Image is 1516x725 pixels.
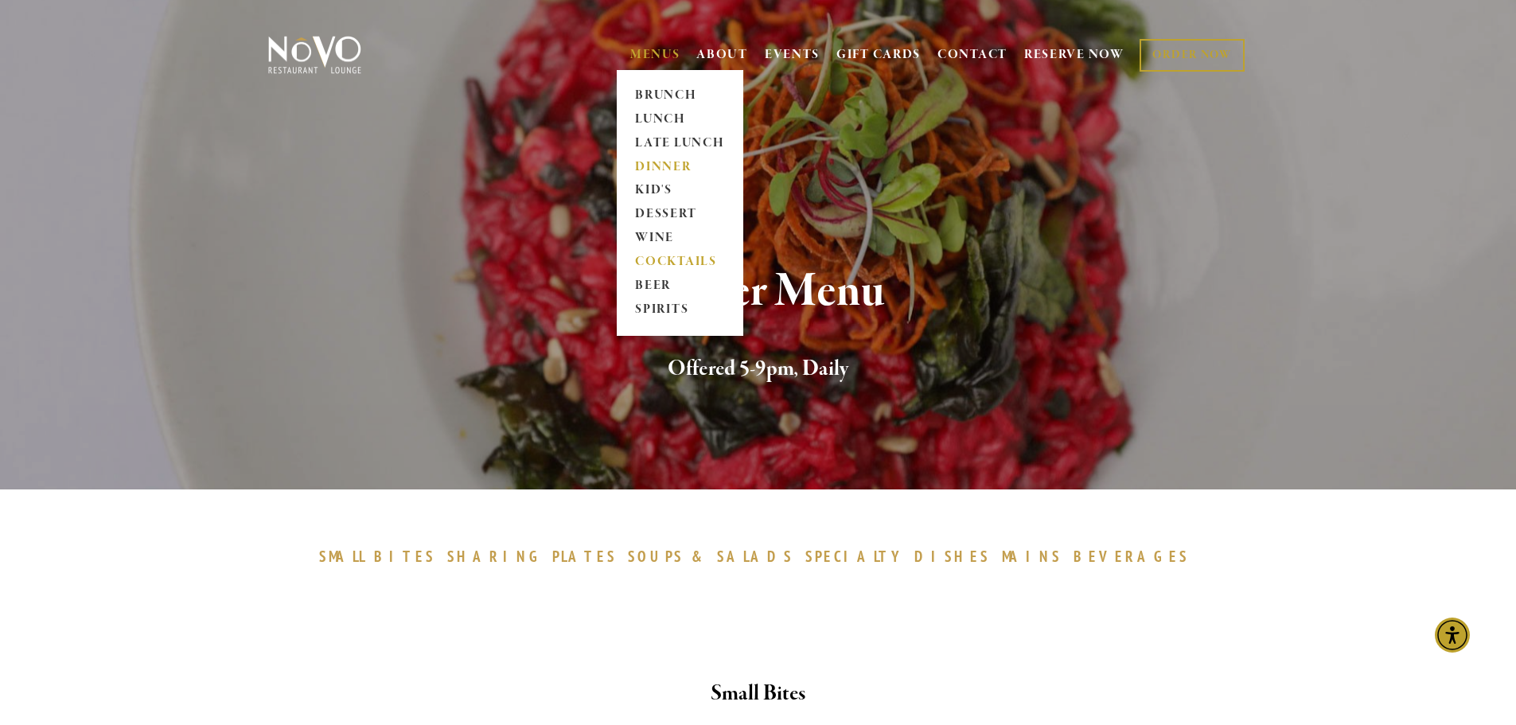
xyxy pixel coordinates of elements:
a: CONTACT [937,40,1007,70]
a: COCKTAILS [630,251,730,275]
a: ABOUT [696,47,748,63]
a: BEER [630,275,730,298]
a: LATE LUNCH [630,131,730,155]
span: PLATES [552,547,617,566]
a: ORDER NOW [1140,39,1244,72]
span: SMALL [319,547,367,566]
span: SPECIALTY [805,547,907,566]
span: BEVERAGES [1074,547,1190,566]
span: SHARING [447,547,544,566]
h1: Dinner Menu [294,266,1222,318]
span: DISHES [914,547,990,566]
a: WINE [630,227,730,251]
span: & [692,547,709,566]
a: MENUS [630,47,680,63]
a: SPIRITS [630,298,730,322]
a: DINNER [630,155,730,179]
span: BITES [374,547,435,566]
div: Accessibility Menu [1435,618,1470,653]
span: SOUPS [628,547,684,566]
a: KID'S [630,179,730,203]
a: SOUPS&SALADS [628,547,801,566]
a: DESSERT [630,203,730,227]
span: SALADS [717,547,793,566]
a: SPECIALTYDISHES [805,547,998,566]
a: SHARINGPLATES [447,547,624,566]
a: BRUNCH [630,84,730,107]
a: RESERVE NOW [1024,40,1124,70]
strong: Small Bites [711,680,805,707]
span: MAINS [1002,547,1062,566]
a: MAINS [1002,547,1070,566]
a: EVENTS [765,47,820,63]
a: SMALLBITES [319,547,444,566]
a: BEVERAGES [1074,547,1198,566]
img: Novo Restaurant &amp; Lounge [265,35,364,75]
a: LUNCH [630,107,730,131]
a: GIFT CARDS [836,40,921,70]
h2: Offered 5-9pm, Daily [294,353,1222,386]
